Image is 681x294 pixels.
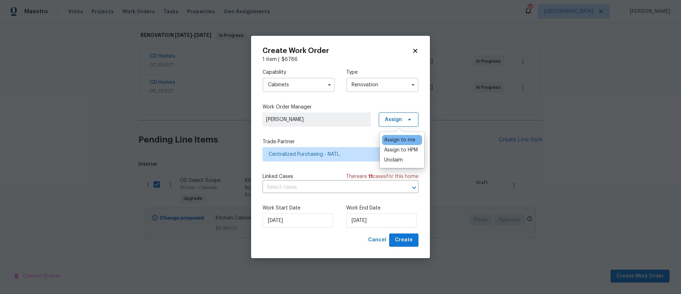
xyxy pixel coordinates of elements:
span: Cancel [368,236,386,245]
span: [PERSON_NAME] [266,116,367,123]
div: Assign to me [384,136,415,144]
div: 1 item | [263,56,418,63]
span: 11 [368,174,373,179]
input: Select cases [263,182,398,193]
input: Select... [346,78,418,92]
h2: Create Work Order [263,47,412,54]
span: $ 6786 [281,57,298,62]
input: M/D/YYYY [346,213,417,228]
span: Create [395,236,413,245]
button: Create [389,233,418,247]
label: Work Start Date [263,204,335,212]
label: Type [346,69,418,76]
span: There are case s for this home [346,173,418,180]
button: Show options [409,81,417,89]
label: Work Order Manager [263,103,418,111]
label: Capability [263,69,335,76]
button: Show options [325,81,334,89]
span: Assign [385,116,402,123]
input: M/D/YYYY [263,213,333,228]
input: Select... [263,78,335,92]
div: Assign to HPM [384,146,418,154]
label: Work End Date [346,204,418,212]
label: Trade Partner [263,138,418,145]
button: Cancel [365,233,389,247]
button: Open [409,183,419,193]
span: Linked Cases [263,173,293,180]
span: Centralized Purchasing - NATL. [269,151,402,158]
div: Unclaim [384,156,403,164]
